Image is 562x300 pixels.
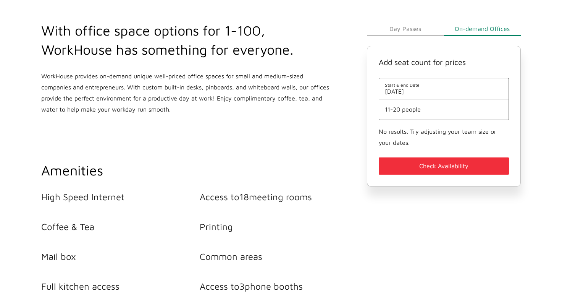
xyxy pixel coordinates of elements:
[41,251,200,262] li: Mail box
[41,191,200,202] li: High Speed Internet
[385,82,503,88] span: Start & end Date
[41,161,358,180] h2: Amenities
[200,221,358,232] li: Printing
[385,82,503,95] button: Start & end Date[DATE]
[41,21,331,59] h2: With office space options for 1-100, WorkHouse has something for everyone.
[385,106,503,113] button: 11-20 people
[200,251,358,262] li: Common areas
[41,281,200,292] li: Full kitchen access
[200,191,358,202] li: Access to 18 meeting rooms
[444,21,521,36] button: On-demand Offices
[379,58,509,66] h4: Add seat count for prices
[379,128,496,146] small: No results. Try adjusting your team size or your dates.
[379,157,509,175] button: Check Availability
[200,281,358,292] li: Access to 3 phone booths
[41,71,331,115] p: WorkHouse provides on-demand unique well-priced office spaces for small and medium-sized companie...
[367,21,444,36] button: Day Passes
[385,88,503,95] span: [DATE]
[41,221,200,232] li: Coffee & Tea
